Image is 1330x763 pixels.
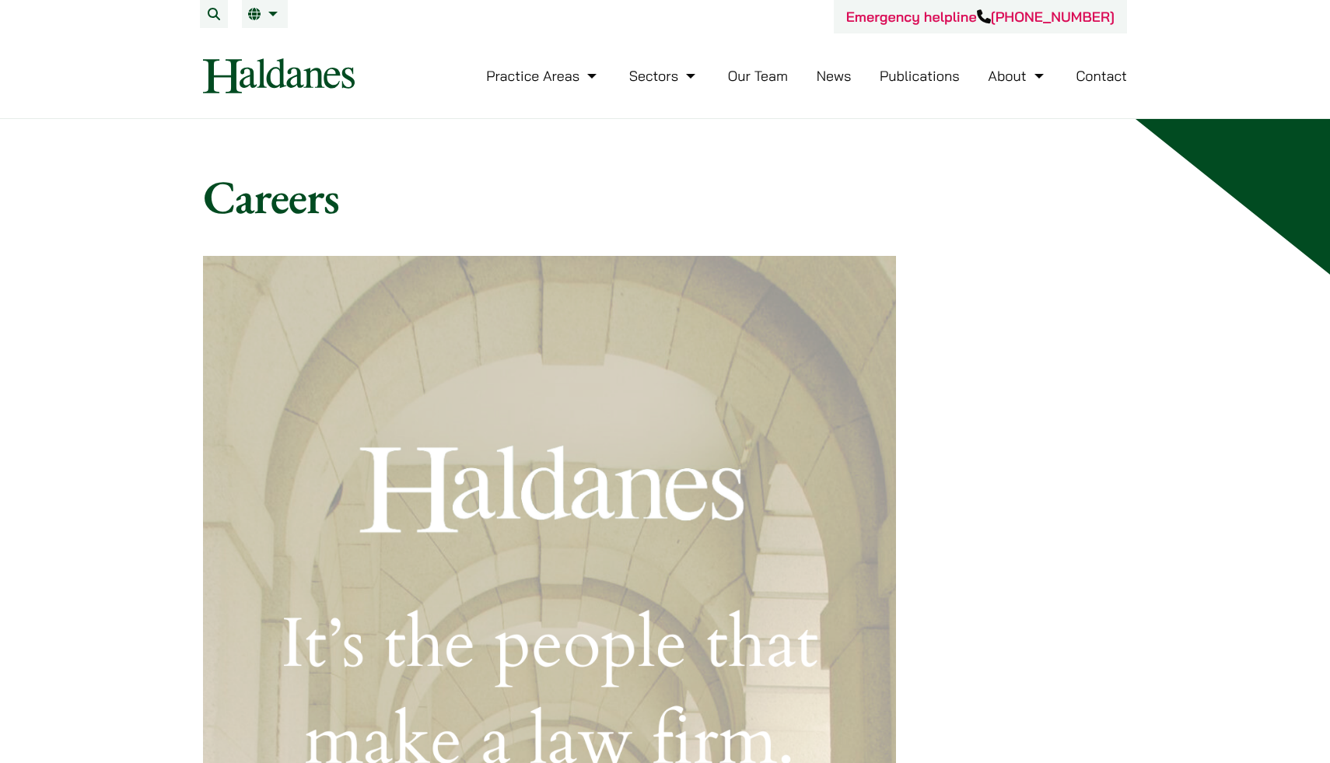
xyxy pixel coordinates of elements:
a: Publications [880,67,960,85]
a: Contact [1076,67,1127,85]
a: EN [248,8,282,20]
img: Logo of Haldanes [203,58,355,93]
a: Our Team [728,67,788,85]
a: Sectors [629,67,699,85]
a: Emergency helpline[PHONE_NUMBER] [846,8,1115,26]
h1: Careers [203,169,1127,225]
a: Practice Areas [486,67,600,85]
a: About [988,67,1047,85]
a: News [817,67,852,85]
